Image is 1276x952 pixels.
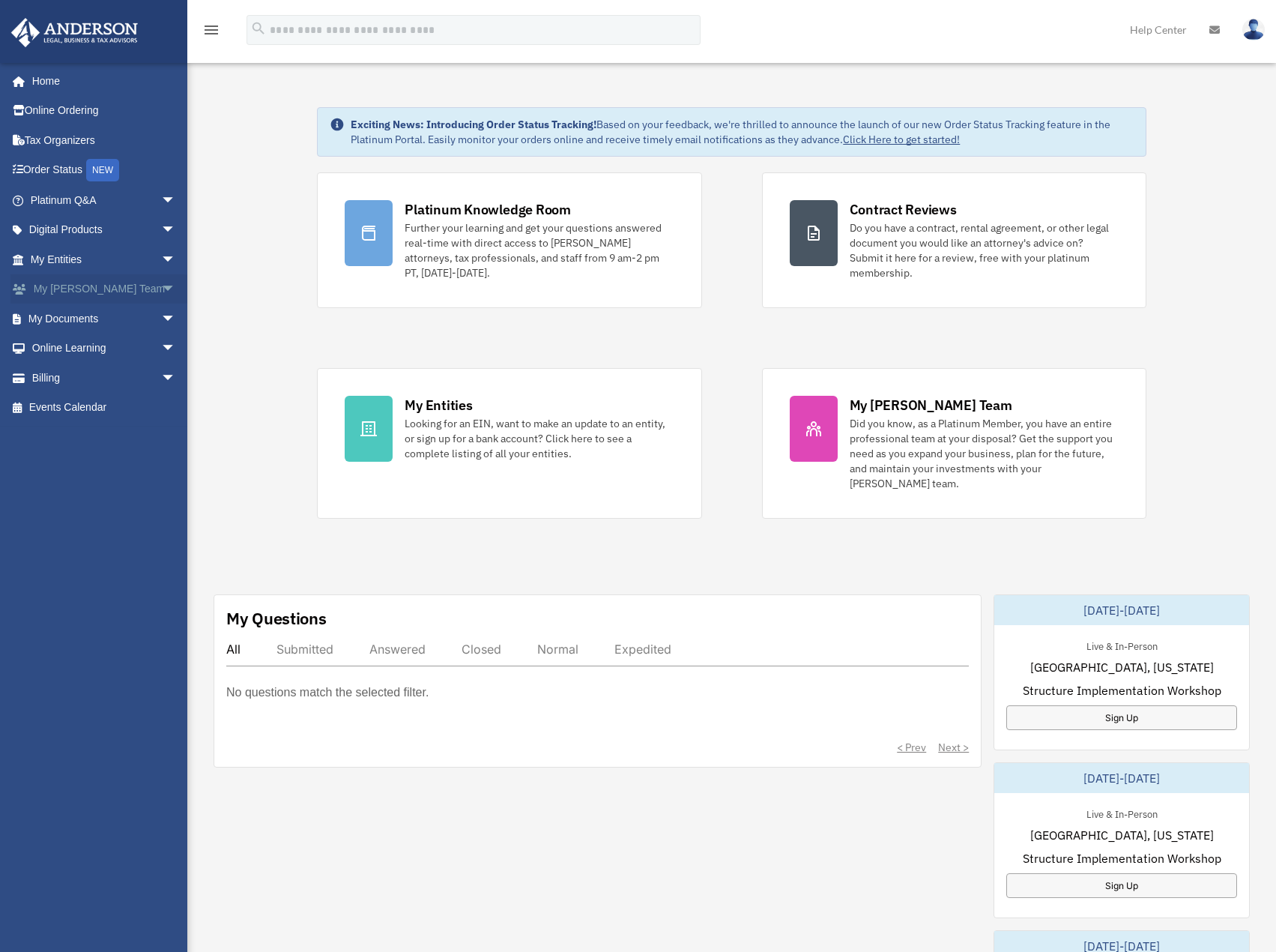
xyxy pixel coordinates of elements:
[276,642,333,657] div: Submitted
[10,304,199,334] a: My Documentsarrow_drop_down
[10,66,191,96] a: Home
[202,21,220,39] i: menu
[850,416,1119,491] div: Did you know, as a Platinum Member, you have an entire professional team at your disposal? Get th...
[762,368,1146,519] a: My [PERSON_NAME] Team Did you know, as a Platinum Member, you have an entire professional team at...
[1006,873,1237,898] a: Sign Up
[226,607,327,630] div: My Questions
[161,274,191,305] span: arrow_drop_down
[537,642,578,657] div: Normal
[462,642,501,657] div: Closed
[161,215,191,246] span: arrow_drop_down
[994,595,1249,625] div: [DATE]-[DATE]
[317,172,701,308] a: Platinum Knowledge Room Further your learning and get your questions answered real-time with dire...
[1023,849,1221,867] span: Structure Implementation Workshop
[405,220,674,280] div: Further your learning and get your questions answered real-time with direct access to [PERSON_NAM...
[1030,826,1214,844] span: [GEOGRAPHIC_DATA], [US_STATE]
[10,244,199,274] a: My Entitiesarrow_drop_down
[10,393,199,423] a: Events Calendar
[614,642,671,657] div: Expedited
[161,334,191,364] span: arrow_drop_down
[850,220,1119,280] div: Do you have a contract, rental agreement, or other legal document you would like an attorney's ad...
[1074,637,1170,653] div: Live & In-Person
[7,18,142,47] img: Anderson Advisors Platinum Portal
[1074,805,1170,821] div: Live & In-Person
[86,159,119,181] div: NEW
[1006,705,1237,730] a: Sign Up
[405,416,674,461] div: Looking for an EIN, want to make an update to an entity, or sign up for a bank account? Click her...
[994,763,1249,793] div: [DATE]-[DATE]
[405,200,571,219] div: Platinum Knowledge Room
[369,642,426,657] div: Answered
[161,244,191,275] span: arrow_drop_down
[202,26,220,39] a: menu
[1242,19,1265,40] img: User Pic
[10,363,199,393] a: Billingarrow_drop_down
[10,125,199,155] a: Tax Organizers
[850,200,957,219] div: Contract Reviews
[161,304,191,334] span: arrow_drop_down
[10,334,199,364] a: Online Learningarrow_drop_down
[226,642,241,657] div: All
[405,396,472,415] div: My Entities
[10,96,199,126] a: Online Ordering
[850,396,1012,415] div: My [PERSON_NAME] Team
[317,368,701,519] a: My Entities Looking for an EIN, want to make an update to an entity, or sign up for a bank accoun...
[10,215,199,245] a: Digital Productsarrow_drop_down
[843,133,960,146] a: Click Here to get started!
[1030,658,1214,676] span: [GEOGRAPHIC_DATA], [US_STATE]
[762,172,1146,308] a: Contract Reviews Do you have a contract, rental agreement, or other legal document you would like...
[10,274,199,304] a: My [PERSON_NAME] Teamarrow_drop_down
[1023,681,1221,699] span: Structure Implementation Workshop
[161,185,191,216] span: arrow_drop_down
[351,118,596,131] strong: Exciting News: Introducing Order Status Tracking!
[226,682,429,703] p: No questions match the selected filter.
[10,155,199,186] a: Order StatusNEW
[10,185,199,215] a: Platinum Q&Aarrow_drop_down
[250,20,267,37] i: search
[161,363,191,394] span: arrow_drop_down
[351,117,1133,147] div: Based on your feedback, we're thrilled to announce the launch of our new Order Status Tracking fe...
